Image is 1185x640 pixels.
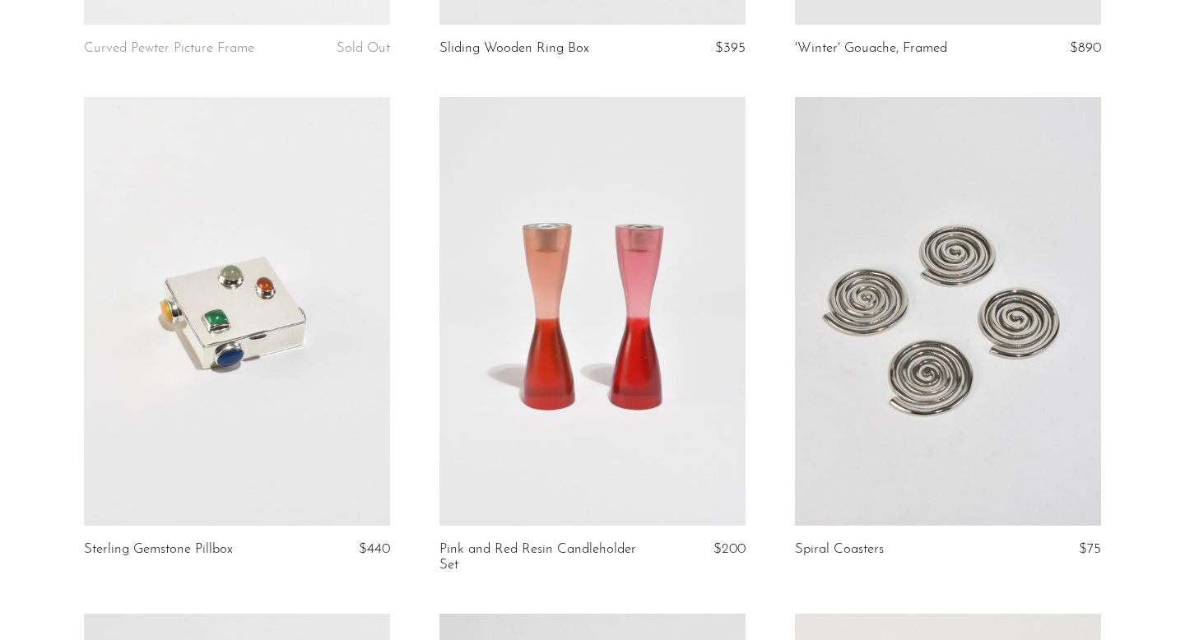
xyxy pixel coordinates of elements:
[84,542,233,557] a: Sterling Gemstone Pillbox
[795,542,884,557] a: Spiral Coasters
[713,542,746,556] span: $200
[1079,542,1101,556] span: $75
[715,41,746,55] span: $395
[84,41,254,56] a: Curved Pewter Picture Frame
[359,542,390,556] span: $440
[439,542,644,573] a: Pink and Red Resin Candleholder Set
[1070,41,1101,55] span: $890
[337,41,390,55] span: Sold Out
[439,41,589,56] a: Sliding Wooden Ring Box
[795,41,947,56] a: 'Winter' Gouache, Framed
